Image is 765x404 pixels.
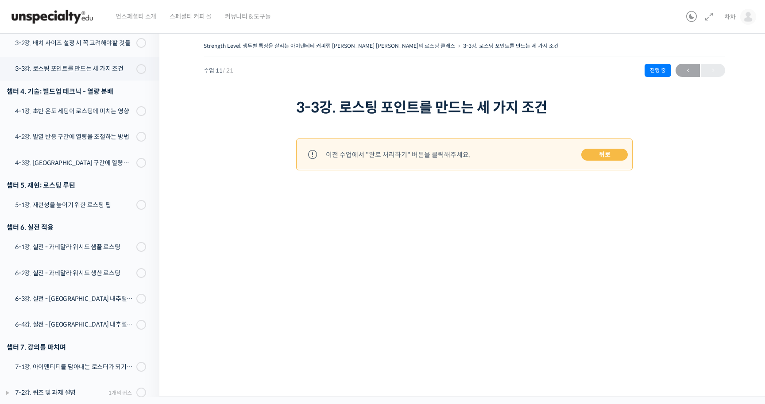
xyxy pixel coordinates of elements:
[15,106,134,116] div: 4-1강. 초반 온도 세팅이 로스팅에 미치는 영향
[28,294,33,301] span: 홈
[7,85,146,97] div: 챕터 4. 기술: 빌드업 테크닉 - 열량 분배
[676,64,700,77] a: ←이전
[204,68,233,73] span: 수업 11
[676,65,700,77] span: ←
[108,389,132,397] div: 1개의 퀴즈
[114,281,170,303] a: 설정
[463,42,559,49] a: 3-3강. 로스팅 포인트를 만드는 세 가지 조건
[15,64,134,73] div: 3-3강. 로스팅 포인트를 만드는 세 가지 조건
[581,149,628,161] a: 뒤로
[326,149,470,161] div: 이전 수업에서 "완료 처리하기" 버튼을 클릭해주세요.
[223,67,233,74] span: / 21
[645,64,671,77] div: 진행 중
[15,294,134,304] div: 6-3강. 실전 - [GEOGRAPHIC_DATA] 내추럴 샘플 로스팅
[15,132,134,142] div: 4-2강. 발열 반응 구간에 열량을 조절하는 방법
[81,294,92,301] span: 대화
[15,38,134,48] div: 3-2강. 배치 사이즈 설정 시 꼭 고려해야할 것들
[137,294,147,301] span: 설정
[15,362,134,372] div: 7-1강. 아이덴티티를 담아내는 로스터가 되기 위해
[296,99,633,116] h1: 3-3강. 로스팅 포인트를 만드는 세 가지 조건
[15,319,134,329] div: 6-4강. 실전 - [GEOGRAPHIC_DATA] 내추럴 생산 로스팅
[204,42,455,49] a: Strength Level, 생두별 특징을 살리는 아이덴티티 커피랩 [PERSON_NAME] [PERSON_NAME]의 로스팅 클래스
[15,388,106,397] div: 7-2강. 퀴즈 및 과제 설명
[58,281,114,303] a: 대화
[15,268,134,278] div: 6-2강. 실전 - 과테말라 워시드 생산 로스팅
[15,242,134,252] div: 6-1강. 실전 - 과테말라 워시드 샘플 로스팅
[724,13,736,21] span: 차차
[7,179,146,191] div: 챕터 5. 재현: 로스팅 루틴
[15,158,134,168] div: 4-3강. [GEOGRAPHIC_DATA] 구간에 열량을 조절하는 방법
[7,341,146,353] div: 챕터 7. 강의를 마치며
[7,221,146,233] div: 챕터 6. 실전 적용
[15,200,134,210] div: 5-1강. 재현성을 높이기 위한 로스팅 팁
[3,281,58,303] a: 홈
